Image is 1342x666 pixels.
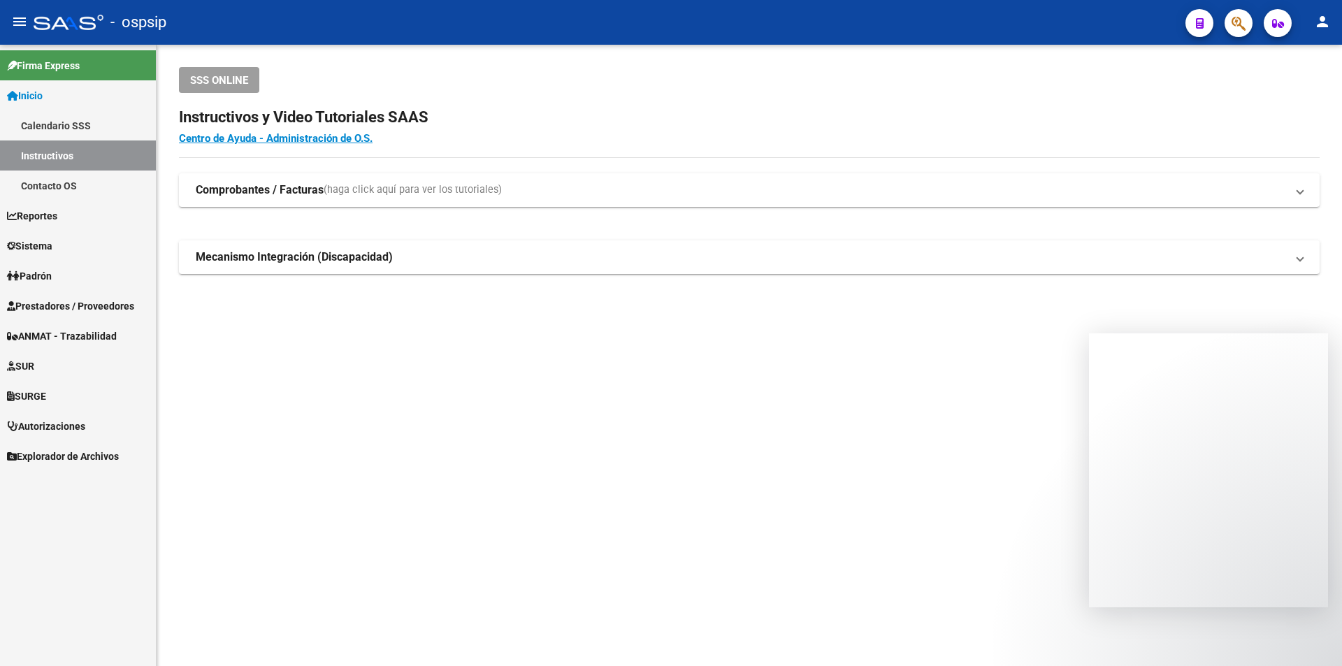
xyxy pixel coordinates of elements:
span: SURGE [7,389,46,404]
button: SSS ONLINE [179,67,259,93]
iframe: Intercom live chat mensaje [1089,333,1328,607]
mat-expansion-panel-header: Comprobantes / Facturas(haga click aquí para ver los tutoriales) [179,173,1320,207]
span: Sistema [7,238,52,254]
mat-icon: person [1314,13,1331,30]
mat-icon: menu [11,13,28,30]
iframe: Intercom live chat [1294,618,1328,652]
span: Padrón [7,268,52,284]
span: - ospsip [110,7,166,38]
span: Reportes [7,208,57,224]
span: Explorador de Archivos [7,449,119,464]
span: SSS ONLINE [190,74,248,87]
h2: Instructivos y Video Tutoriales SAAS [179,104,1320,131]
span: Autorizaciones [7,419,85,434]
span: ANMAT - Trazabilidad [7,328,117,344]
mat-expansion-panel-header: Mecanismo Integración (Discapacidad) [179,240,1320,274]
span: (haga click aquí para ver los tutoriales) [324,182,502,198]
strong: Comprobantes / Facturas [196,182,324,198]
span: Firma Express [7,58,80,73]
strong: Mecanismo Integración (Discapacidad) [196,249,393,265]
span: Inicio [7,88,43,103]
span: SUR [7,359,34,374]
a: Centro de Ayuda - Administración de O.S. [179,132,373,145]
span: Prestadores / Proveedores [7,298,134,314]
